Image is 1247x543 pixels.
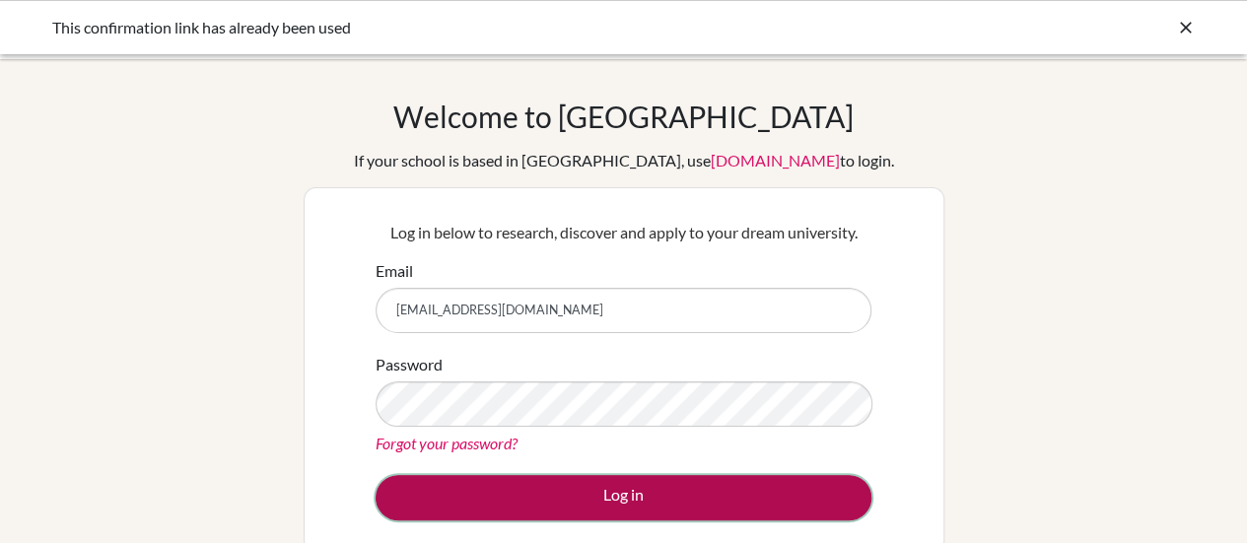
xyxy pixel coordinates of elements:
a: Forgot your password? [376,434,518,452]
button: Log in [376,475,871,520]
label: Email [376,259,413,283]
h1: Welcome to [GEOGRAPHIC_DATA] [393,99,854,134]
p: Log in below to research, discover and apply to your dream university. [376,221,871,244]
a: [DOMAIN_NAME] [711,151,840,170]
label: Password [376,353,443,376]
div: If your school is based in [GEOGRAPHIC_DATA], use to login. [354,149,894,172]
div: This confirmation link has already been used [52,16,900,39]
